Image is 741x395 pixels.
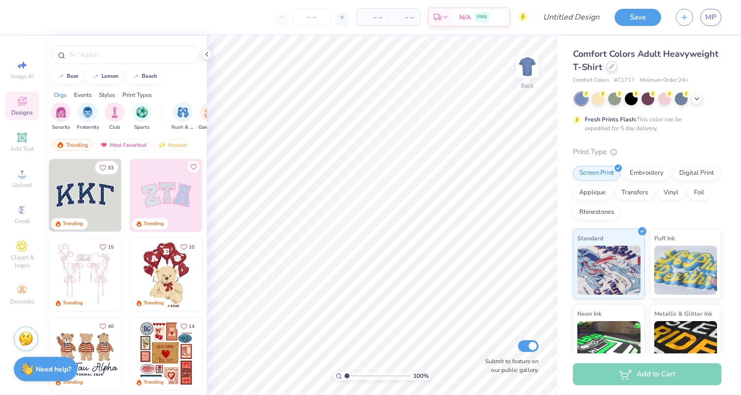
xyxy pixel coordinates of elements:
[202,159,274,232] img: 5ee11766-d822-42f5-ad4e-763472bf8dcf
[63,379,83,386] div: Trending
[202,238,274,311] img: e74243e0-e378-47aa-a400-bc6bcb25063a
[176,320,199,333] button: Like
[63,220,83,228] div: Trending
[585,116,637,123] strong: Fresh Prints Flash:
[158,141,166,148] img: Newest.gif
[82,107,93,118] img: Fraternity Image
[108,165,114,170] span: 33
[77,124,99,131] span: Fraternity
[52,124,70,131] span: Sorority
[95,320,118,333] button: Like
[573,186,612,200] div: Applique
[51,102,71,131] div: filter for Sorority
[95,161,118,174] button: Like
[121,159,194,232] img: edfb13fc-0e43-44eb-bea2-bf7fc0dd67f9
[10,298,34,305] span: Decorate
[585,115,705,133] div: This color can be expedited for 5 day delivery.
[700,9,721,26] a: MP
[293,8,331,26] input: – –
[11,72,34,80] span: Image AI
[518,57,537,76] img: Back
[12,181,32,189] span: Upload
[67,73,78,79] div: bear
[134,124,149,131] span: Sports
[5,254,39,269] span: Clipart & logos
[198,124,221,131] span: Game Day
[108,245,114,250] span: 15
[57,73,65,79] img: trend_line.gif
[49,159,122,232] img: 3b9aba4f-e317-4aa7-a679-c95a879539bd
[573,205,620,220] div: Rhinestones
[705,12,716,23] span: MP
[142,73,157,79] div: beach
[108,324,114,329] span: 40
[188,161,199,173] button: Like
[105,102,124,131] button: filter button
[144,300,164,307] div: Trending
[623,166,670,181] div: Embroidery
[172,102,194,131] div: filter for Rush & Bid
[74,91,92,99] div: Events
[204,107,216,118] img: Game Day Image
[394,12,414,23] span: – –
[198,102,221,131] div: filter for Game Day
[123,91,152,99] div: Print Types
[363,12,382,23] span: – –
[577,233,603,243] span: Standard
[640,76,689,85] span: Minimum Order: 24 +
[49,238,122,311] img: 83dda5b0-2158-48ca-832c-f6b4ef4c4536
[654,233,675,243] span: Puff Ink
[477,14,487,21] span: FREE
[573,76,609,85] span: Comfort Colors
[177,107,189,118] img: Rush & Bid Image
[109,107,120,118] img: Club Image
[144,220,164,228] div: Trending
[86,69,123,84] button: lemon
[132,102,151,131] div: filter for Sports
[172,124,194,131] span: Rush & Bid
[56,141,64,148] img: trending.gif
[100,141,108,148] img: most_fav.gif
[15,217,30,225] span: Greek
[95,240,118,254] button: Like
[121,238,194,311] img: d12a98c7-f0f7-4345-bf3a-b9f1b718b86e
[121,318,194,390] img: d12c9beb-9502-45c7-ae94-40b97fdd6040
[52,139,93,151] div: Trending
[54,91,67,99] div: Orgs
[77,102,99,131] div: filter for Fraternity
[96,139,151,151] div: Most Favorited
[654,308,712,319] span: Metallic & Glitter Ink
[130,159,202,232] img: 9980f5e8-e6a1-4b4a-8839-2b0e9349023c
[189,245,195,250] span: 10
[573,166,620,181] div: Screen Print
[573,48,718,73] span: Comfort Colors Adult Heavyweight T-Shirt
[615,186,654,200] div: Transfers
[51,102,71,131] button: filter button
[130,238,202,311] img: 587403a7-0594-4a7f-b2bd-0ca67a3ff8dd
[36,365,71,374] strong: Need help?
[144,379,164,386] div: Trending
[105,102,124,131] div: filter for Club
[136,107,148,118] img: Sports Image
[99,91,115,99] div: Styles
[49,318,122,390] img: a3be6b59-b000-4a72-aad0-0c575b892a6b
[577,321,641,370] img: Neon Ink
[657,186,685,200] div: Vinyl
[614,76,635,85] span: # C1717
[63,300,83,307] div: Trending
[130,318,202,390] img: 6de2c09e-6ade-4b04-8ea6-6dac27e4729e
[101,73,119,79] div: lemon
[126,69,162,84] button: beach
[55,107,67,118] img: Sorority Image
[77,102,99,131] button: filter button
[154,139,191,151] div: Newest
[51,69,83,84] button: bear
[132,102,151,131] button: filter button
[535,7,607,27] input: Untitled Design
[654,321,717,370] img: Metallic & Glitter Ink
[92,73,99,79] img: trend_line.gif
[673,166,720,181] div: Digital Print
[480,357,539,374] label: Submit to feature on our public gallery.
[176,240,199,254] button: Like
[573,146,721,158] div: Print Type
